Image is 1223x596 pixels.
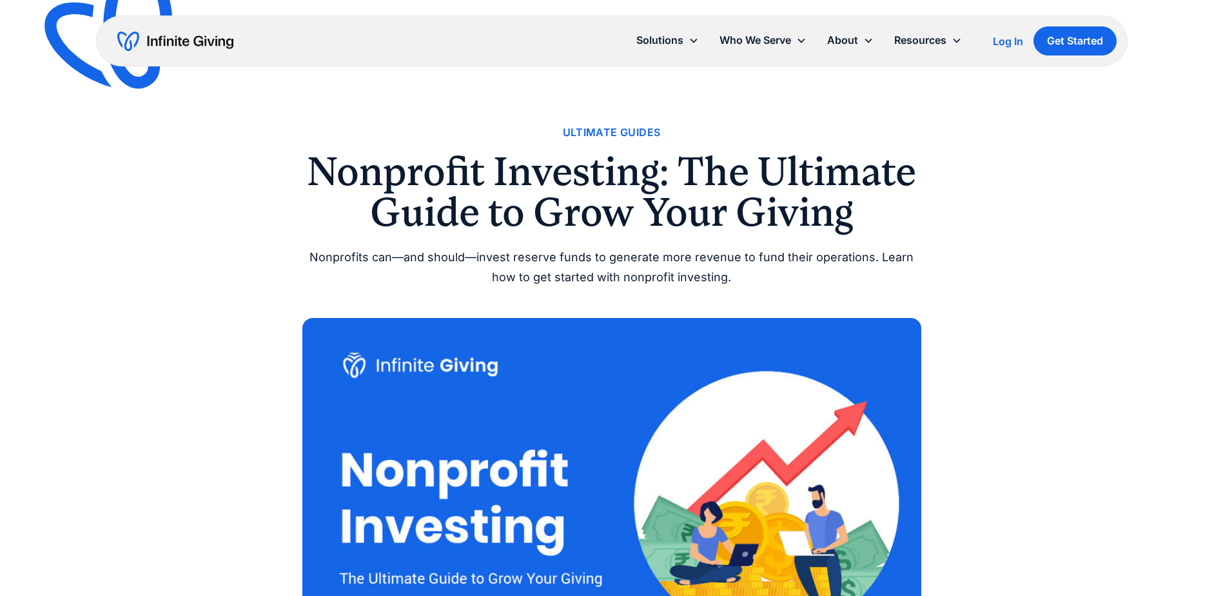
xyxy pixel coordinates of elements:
div: About [817,26,884,54]
div: Nonprofits can—and should—invest reserve funds to generate more revenue to fund their operations.... [302,248,921,287]
div: Solutions [626,26,709,54]
div: Who We Serve [719,32,791,49]
div: Resources [884,26,972,54]
a: Ultimate Guides [563,124,661,141]
a: Log In [993,34,1023,49]
div: Solutions [636,32,683,49]
div: Resources [894,32,946,49]
div: Log In [993,36,1023,46]
h1: Nonprofit Investing: The Ultimate Guide to Grow Your Giving [302,152,921,232]
a: Get Started [1033,26,1117,55]
div: Who We Serve [709,26,817,54]
a: home [117,31,233,52]
div: About [827,32,858,49]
